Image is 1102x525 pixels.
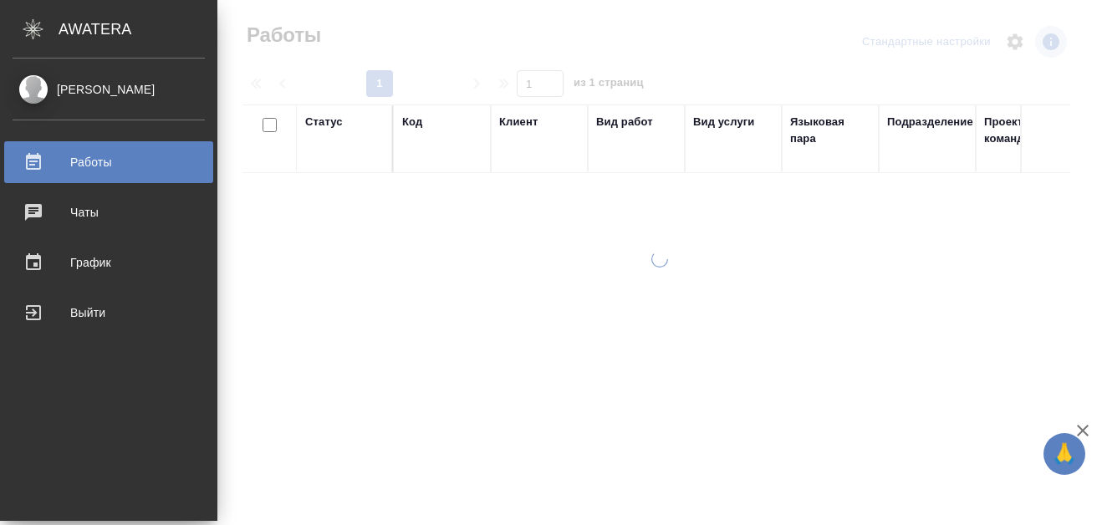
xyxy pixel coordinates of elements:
span: 🙏 [1050,436,1079,471]
div: Выйти [13,300,205,325]
div: График [13,250,205,275]
div: Вид работ [596,114,653,130]
div: Подразделение [887,114,973,130]
div: Чаты [13,200,205,225]
div: Языковая пара [790,114,870,147]
a: Выйти [4,292,213,334]
a: График [4,242,213,283]
div: [PERSON_NAME] [13,80,205,99]
div: Код [402,114,422,130]
div: Работы [13,150,205,175]
div: Клиент [499,114,538,130]
div: Проектная команда [984,114,1064,147]
a: Чаты [4,191,213,233]
div: AWATERA [59,13,217,46]
div: Вид услуги [693,114,755,130]
a: Работы [4,141,213,183]
button: 🙏 [1043,433,1085,475]
div: Статус [305,114,343,130]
